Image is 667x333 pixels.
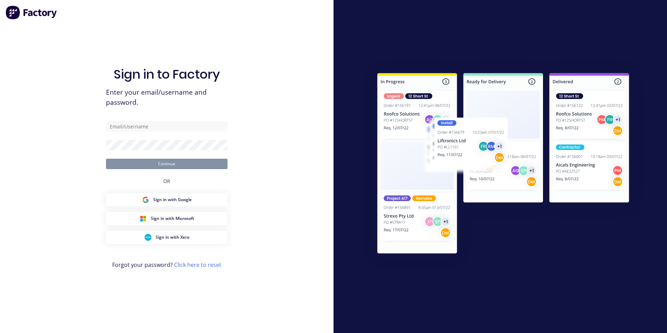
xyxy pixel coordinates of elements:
span: Enter your email/username and password. [106,87,228,108]
button: Microsoft Sign inSign in with Microsoft [106,212,228,225]
img: Sign in [362,59,644,270]
span: Forgot your password? [112,261,221,269]
span: Sign in with Xero [156,234,189,240]
input: Email/Username [106,121,228,132]
a: Click here to reset [174,261,221,269]
button: Continue [106,159,228,169]
div: OR [163,169,170,193]
img: Factory [6,6,58,19]
span: Sign in with Google [153,197,192,203]
img: Xero Sign in [145,234,151,241]
span: Sign in with Microsoft [151,215,194,222]
img: Microsoft Sign in [140,215,147,222]
h1: Sign in to Factory [114,67,220,82]
button: Google Sign inSign in with Google [106,193,228,206]
img: Google Sign in [142,196,149,203]
button: Xero Sign inSign in with Xero [106,231,228,244]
